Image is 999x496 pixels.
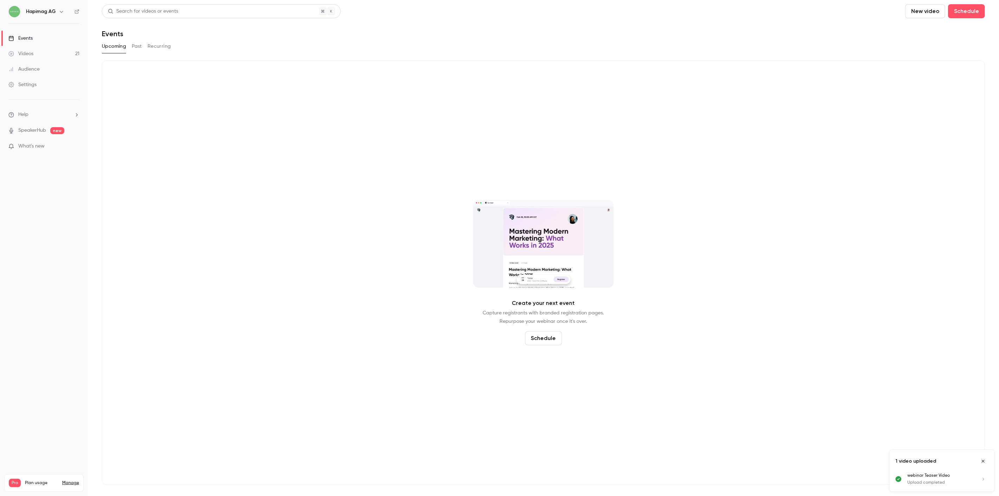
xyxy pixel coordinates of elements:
[8,81,37,88] div: Settings
[25,480,58,486] span: Plan usage
[102,41,126,52] button: Upcoming
[18,111,28,118] span: Help
[890,472,994,491] ul: Uploads list
[8,50,33,57] div: Videos
[8,35,33,42] div: Events
[907,472,972,479] p: webinar Teaser Video
[978,456,989,467] button: Close uploads list
[148,41,171,52] button: Recurring
[18,143,45,150] span: What's new
[483,309,604,326] p: Capture registrants with branded registration pages. Repurpose your webinar once it's over.
[18,127,46,134] a: SpeakerHub
[905,4,945,18] button: New video
[108,8,178,15] div: Search for videos or events
[62,480,79,486] a: Manage
[907,479,972,486] p: Upload completed
[50,127,64,134] span: new
[8,111,79,118] li: help-dropdown-opener
[102,30,123,38] h1: Events
[26,8,56,15] h6: Hapimag AG
[512,299,575,307] p: Create your next event
[9,6,20,17] img: Hapimag AG
[132,41,142,52] button: Past
[8,66,40,73] div: Audience
[9,479,21,487] span: Pro
[907,472,989,486] a: webinar Teaser VideoUpload completed
[525,331,562,345] button: Schedule
[948,4,985,18] button: Schedule
[895,458,936,465] p: 1 video uploaded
